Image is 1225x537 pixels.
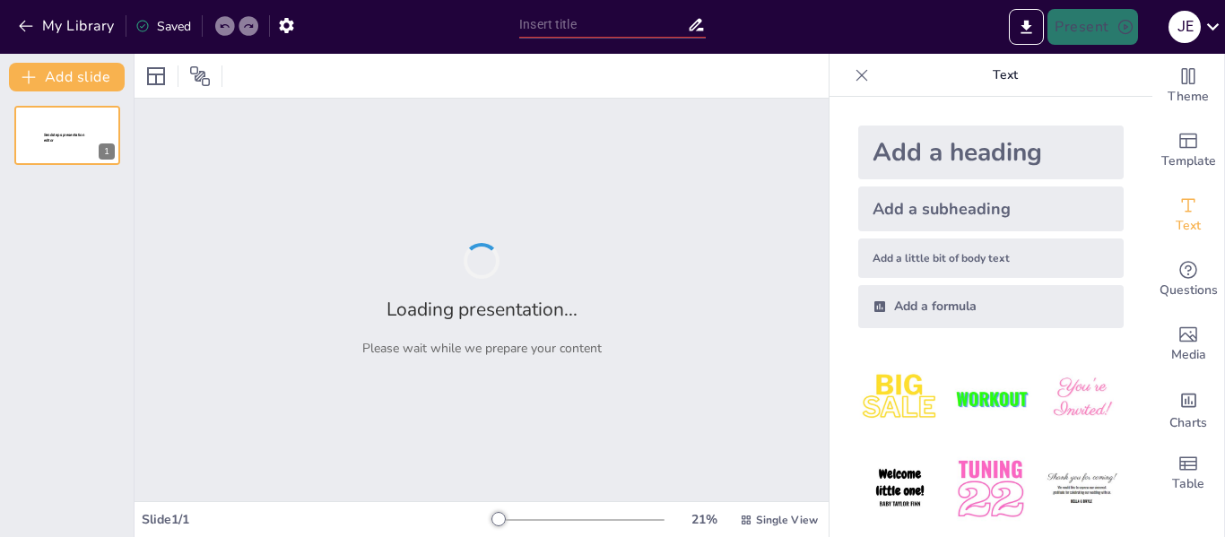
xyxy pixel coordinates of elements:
div: Layout [142,62,170,91]
h2: Loading presentation... [387,297,578,322]
button: J E [1169,9,1201,45]
div: Add a little bit of body text [858,238,1124,278]
img: 3.jpeg [1040,357,1124,440]
img: 1.jpeg [858,357,942,440]
input: Insert title [519,12,687,38]
div: Add a table [1152,441,1224,506]
div: 1 [14,106,120,165]
div: Add charts and graphs [1152,377,1224,441]
button: My Library [13,12,122,40]
div: Slide 1 / 1 [142,511,492,528]
img: 5.jpeg [949,447,1032,531]
div: Add ready made slides [1152,118,1224,183]
div: Add a subheading [858,186,1124,231]
div: Add text boxes [1152,183,1224,247]
div: Saved [135,18,191,35]
p: Text [876,54,1134,97]
div: Add a formula [858,285,1124,328]
button: Export to PowerPoint [1009,9,1044,45]
span: Sendsteps presentation editor [44,133,84,143]
img: 2.jpeg [949,357,1032,440]
div: J E [1169,11,1201,43]
img: 6.jpeg [1040,447,1124,531]
span: Charts [1169,413,1207,433]
span: Table [1172,474,1204,494]
button: Add slide [9,63,125,91]
div: Get real-time input from your audience [1152,247,1224,312]
span: Media [1171,345,1206,365]
span: Text [1176,216,1201,236]
p: Please wait while we prepare your content [362,340,602,357]
button: Present [1047,9,1137,45]
span: Template [1161,152,1216,171]
span: Position [189,65,211,87]
span: Theme [1168,87,1209,107]
div: Change the overall theme [1152,54,1224,118]
div: Add a heading [858,126,1124,179]
div: 1 [99,143,115,160]
div: 21 % [682,511,725,528]
span: Single View [756,513,818,527]
span: Questions [1160,281,1218,300]
div: Add images, graphics, shapes or video [1152,312,1224,377]
img: 4.jpeg [858,447,942,531]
